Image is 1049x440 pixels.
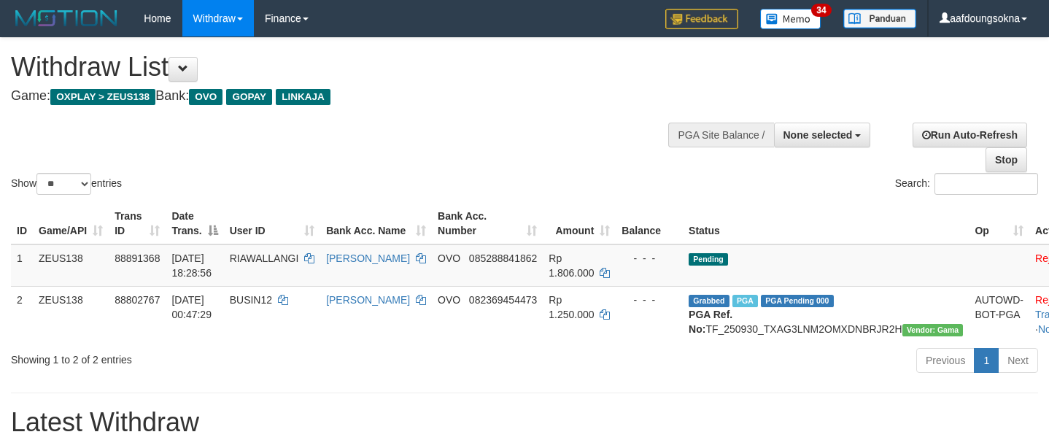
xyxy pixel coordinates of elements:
span: 34 [811,4,831,17]
select: Showentries [36,173,91,195]
span: 88891368 [115,252,160,264]
img: MOTION_logo.png [11,7,122,29]
span: Rp 1.250.000 [549,294,594,320]
span: OVO [438,252,460,264]
span: OVO [189,89,222,105]
a: Next [998,348,1038,373]
td: AUTOWD-BOT-PGA [969,286,1029,342]
th: Date Trans.: activate to sort column descending [166,203,223,244]
div: Showing 1 to 2 of 2 entries [11,347,426,367]
span: Vendor URL: https://trx31.1velocity.biz [902,324,964,336]
td: ZEUS138 [33,244,109,287]
span: OXPLAY > ZEUS138 [50,89,155,105]
th: Bank Acc. Number: activate to sort column ascending [432,203,543,244]
div: PGA Site Balance / [668,123,773,147]
label: Search: [895,173,1038,195]
th: Bank Acc. Name: activate to sort column ascending [320,203,432,244]
a: Run Auto-Refresh [913,123,1027,147]
span: 88802767 [115,294,160,306]
button: None selected [774,123,871,147]
th: Game/API: activate to sort column ascending [33,203,109,244]
th: Status [683,203,969,244]
img: panduan.png [843,9,916,28]
span: [DATE] 18:28:56 [171,252,212,279]
h4: Game: Bank: [11,89,685,104]
th: Trans ID: activate to sort column ascending [109,203,166,244]
th: Balance [616,203,683,244]
span: [DATE] 00:47:29 [171,294,212,320]
a: [PERSON_NAME] [326,294,410,306]
td: TF_250930_TXAG3LNM2OMXDNBRJR2H [683,286,969,342]
span: Copy 082369454473 to clipboard [469,294,537,306]
a: Stop [986,147,1027,172]
span: OVO [438,294,460,306]
span: BUSIN12 [230,294,272,306]
span: GOPAY [226,89,272,105]
img: Button%20Memo.svg [760,9,821,29]
b: PGA Ref. No: [689,309,732,335]
span: None selected [783,129,853,141]
th: Op: activate to sort column ascending [969,203,1029,244]
a: [PERSON_NAME] [326,252,410,264]
th: User ID: activate to sort column ascending [224,203,320,244]
a: Previous [916,348,975,373]
td: 2 [11,286,33,342]
h1: Withdraw List [11,53,685,82]
label: Show entries [11,173,122,195]
span: Copy 085288841862 to clipboard [469,252,537,264]
td: ZEUS138 [33,286,109,342]
span: LINKAJA [276,89,330,105]
input: Search: [934,173,1038,195]
h1: Latest Withdraw [11,408,1038,437]
span: Grabbed [689,295,729,307]
img: Feedback.jpg [665,9,738,29]
td: 1 [11,244,33,287]
span: Rp 1.806.000 [549,252,594,279]
span: Marked by aafsreyleap [732,295,758,307]
div: - - - [622,251,677,266]
a: 1 [974,348,999,373]
th: Amount: activate to sort column ascending [543,203,616,244]
div: - - - [622,293,677,307]
th: ID [11,203,33,244]
span: Pending [689,253,728,266]
span: RIAWALLANGI [230,252,299,264]
span: PGA Pending [761,295,834,307]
